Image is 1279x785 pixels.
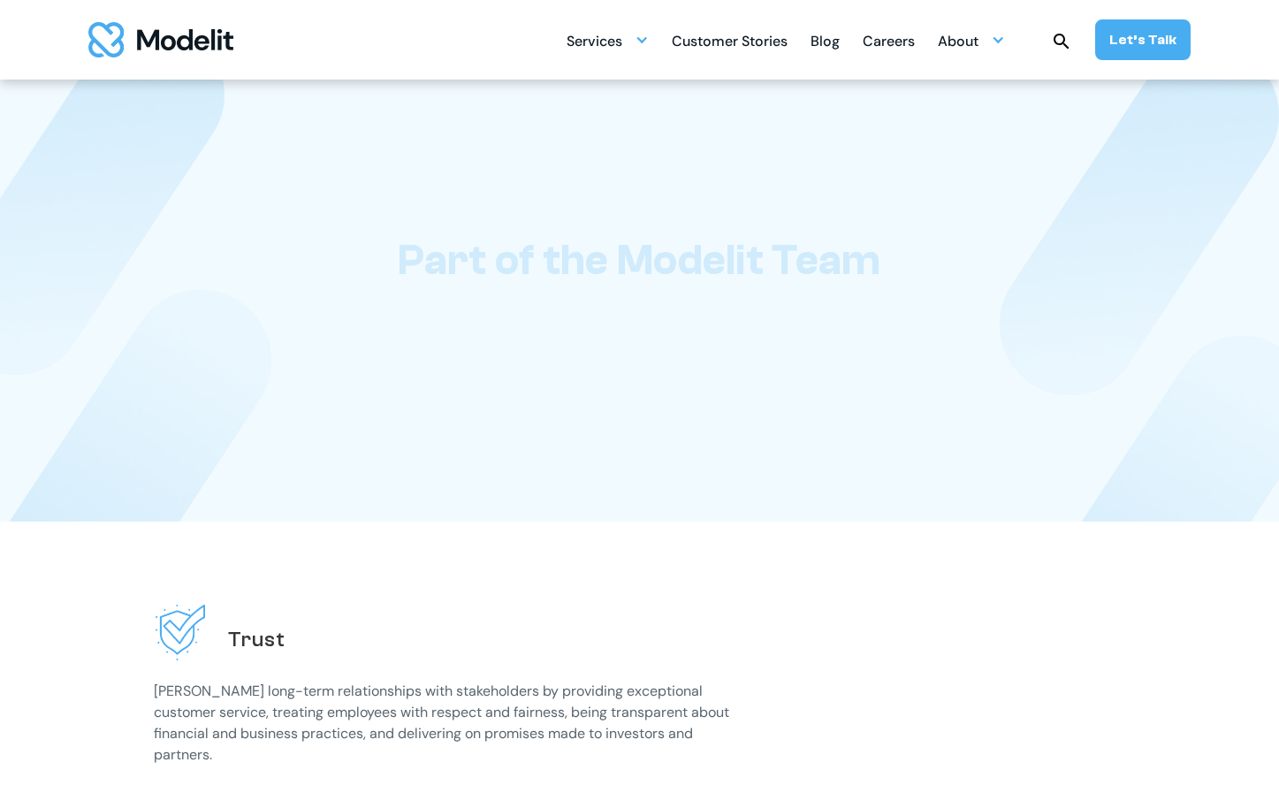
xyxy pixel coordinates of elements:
[154,681,737,766] p: [PERSON_NAME] long-term relationships with stakeholders by providing exceptional customer service...
[567,26,622,60] div: Services
[672,23,788,57] a: Customer Stories
[1095,19,1191,60] a: Let’s Talk
[1109,30,1176,50] div: Let’s Talk
[811,26,840,60] div: Blog
[672,26,788,60] div: Customer Stories
[938,23,1005,57] div: About
[398,235,880,286] h1: Part of the Modelit Team
[863,23,915,57] a: Careers
[228,626,285,653] h2: Trust
[938,26,978,60] div: About
[811,23,840,57] a: Blog
[567,23,649,57] div: Services
[88,22,233,57] img: modelit logo
[88,22,233,57] a: home
[863,26,915,60] div: Careers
